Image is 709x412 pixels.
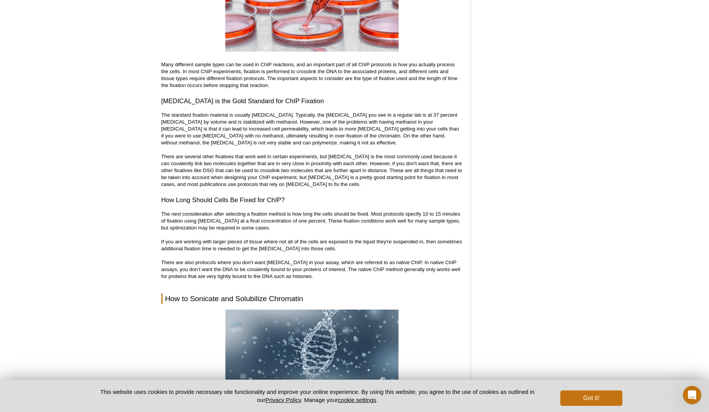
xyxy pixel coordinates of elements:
button: Got it! [560,390,622,406]
h3: How Long Should Cells Be Fixed for ChIP? [161,196,463,205]
iframe: Intercom live chat [683,386,701,404]
a: Privacy Policy [265,397,301,403]
h3: [MEDICAL_DATA] is the Gold Standard for ChIP Fixation [161,97,463,106]
h2: How to Sonicate and Solubilize Chromatin [161,293,463,304]
p: Many different sample types can be used in ChIP reactions, and an important part of all ChIP prot... [161,61,463,89]
button: cookie settings [338,397,376,403]
img: Chromatin sonication [225,310,399,404]
p: The next consideration after selecting a fixation method is how long the cells should be fixed. M... [161,211,463,280]
p: This website uses cookies to provide necessary site functionality and improve your online experie... [87,388,548,404]
p: The standard fixation material is usually [MEDICAL_DATA]. Typically, the [MEDICAL_DATA] you see i... [161,112,463,188]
